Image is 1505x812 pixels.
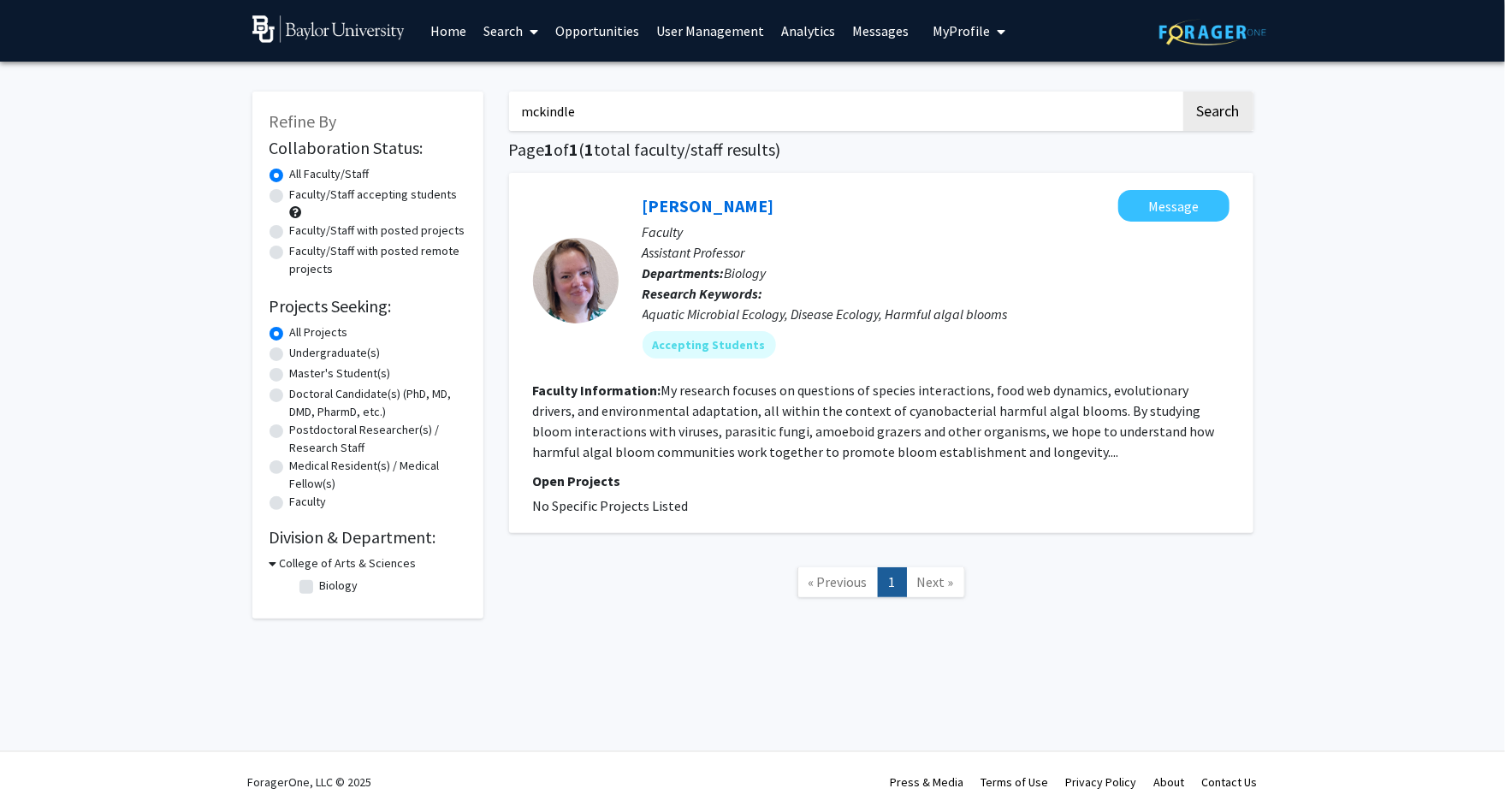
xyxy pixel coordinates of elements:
a: Previous Page [797,567,879,597]
a: Opportunities [547,1,648,61]
input: Search Keywords [509,92,1181,131]
b: Faculty Information: [533,382,661,399]
label: Undergraduate(s) [290,344,381,362]
span: 1 [570,139,579,160]
a: Press & Media [891,774,964,790]
span: No Specific Projects Listed [533,497,689,514]
h1: Page of ( total faculty/staff results) [509,139,1253,160]
label: Faculty/Staff with posted projects [290,222,465,240]
span: 1 [545,139,554,160]
b: Departments: [643,264,725,282]
a: User Management [648,1,773,61]
a: Messages [844,1,917,61]
img: ForagerOne Logo [1159,19,1266,45]
a: Search [475,1,547,61]
span: My Profile [933,22,990,39]
label: Biology [320,577,358,595]
fg-read-more: My research focuses on questions of species interactions, food web dynamics, evolutionary drivers... [533,382,1215,460]
label: Faculty/Staff with posted remote projects [290,242,466,278]
label: Faculty/Staff accepting students [290,186,458,204]
a: Home [422,1,475,61]
a: Privacy Policy [1066,774,1137,790]
label: Master's Student(s) [290,365,391,382]
h2: Projects Seeking: [270,296,466,317]
img: Baylor University Logo [252,15,406,43]
button: Message Katelyn McKindles [1118,190,1229,222]
div: ForagerOne, LLC © 2025 [248,752,372,812]
span: « Previous [809,573,868,590]
a: 1 [878,567,907,597]
a: About [1154,774,1185,790]
label: Doctoral Candidate(s) (PhD, MD, DMD, PharmD, etc.) [290,385,466,421]
iframe: Chat [13,735,73,799]
label: All Faculty/Staff [290,165,370,183]
p: Open Projects [533,471,1229,491]
nav: Page navigation [509,550,1253,619]
h2: Collaboration Status: [270,138,466,158]
button: Search [1183,92,1253,131]
label: Faculty [290,493,327,511]
a: [PERSON_NAME] [643,195,774,216]
span: Next » [917,573,954,590]
mat-chip: Accepting Students [643,331,776,359]
label: Medical Resident(s) / Medical Fellow(s) [290,457,466,493]
b: Research Keywords: [643,285,763,302]
span: Refine By [270,110,337,132]
h3: College of Arts & Sciences [280,554,417,572]
a: Contact Us [1202,774,1258,790]
label: Postdoctoral Researcher(s) / Research Staff [290,421,466,457]
span: 1 [585,139,595,160]
h2: Division & Department: [270,527,466,548]
span: Biology [725,264,767,282]
a: Next Page [906,567,965,597]
p: Faculty [643,222,1229,242]
a: Terms of Use [981,774,1049,790]
div: Aquatic Microbial Ecology, Disease Ecology, Harmful algal blooms [643,304,1229,324]
p: Assistant Professor [643,242,1229,263]
label: All Projects [290,323,348,341]
a: Analytics [773,1,844,61]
